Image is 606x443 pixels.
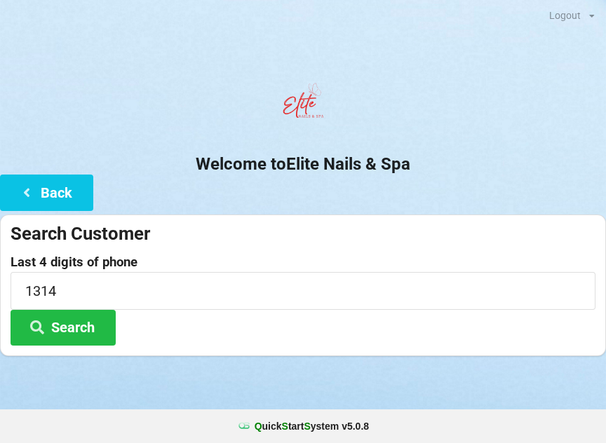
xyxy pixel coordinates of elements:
input: 0000 [11,272,595,309]
img: favicon.ico [237,419,251,433]
button: Search [11,310,116,346]
b: uick tart ystem v 5.0.8 [255,419,369,433]
div: Logout [549,11,581,20]
span: S [304,421,310,432]
label: Last 4 digits of phone [11,255,595,269]
div: Search Customer [11,222,595,245]
span: Q [255,421,262,432]
span: S [282,421,288,432]
img: EliteNailsSpa-Logo1.png [275,76,331,132]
